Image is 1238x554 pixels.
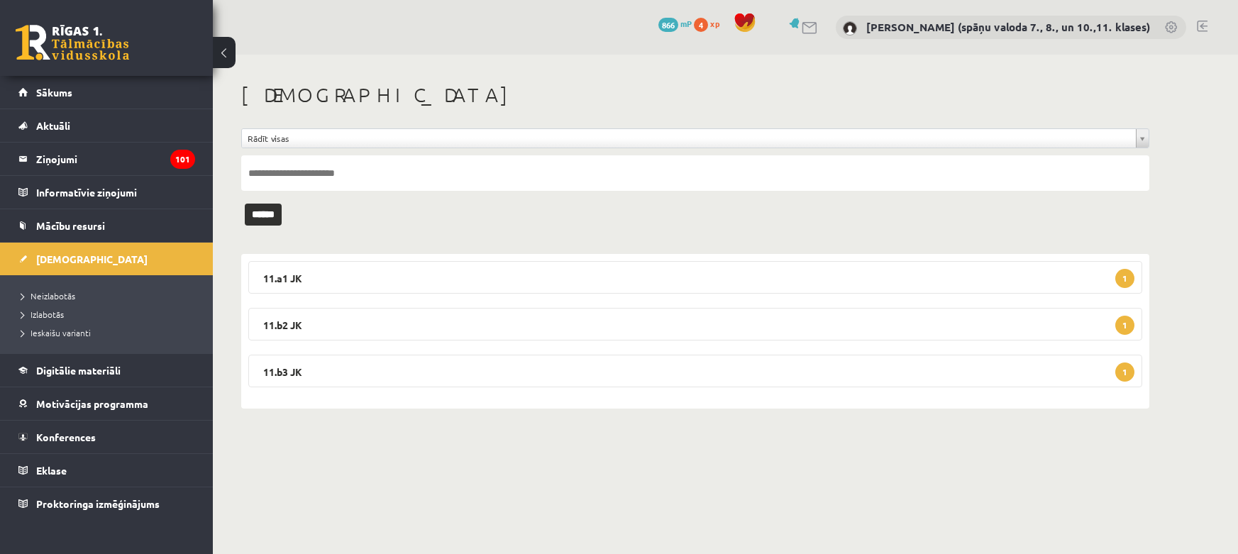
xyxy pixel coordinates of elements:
[248,261,1142,294] legend: 11.a1 JK
[680,18,692,29] span: mP
[36,176,195,209] legend: Informatīvie ziņojumi
[21,309,64,320] span: Izlabotās
[694,18,708,32] span: 4
[18,243,195,275] a: [DEMOGRAPHIC_DATA]
[21,327,91,338] span: Ieskaišu varianti
[36,364,121,377] span: Digitālie materiāli
[1115,269,1134,288] span: 1
[18,454,195,487] a: Eklase
[16,25,129,60] a: Rīgas 1. Tālmācības vidusskola
[18,487,195,520] a: Proktoringa izmēģinājums
[18,143,195,175] a: Ziņojumi101
[21,326,199,339] a: Ieskaišu varianti
[36,431,96,443] span: Konferences
[694,18,726,29] a: 4 xp
[866,20,1150,34] a: [PERSON_NAME] (spāņu valoda 7., 8., un 10.,11. klases)
[1115,362,1134,382] span: 1
[18,109,195,142] a: Aktuāli
[36,219,105,232] span: Mācību resursi
[21,290,75,301] span: Neizlabotās
[21,289,199,302] a: Neizlabotās
[1115,316,1134,335] span: 1
[36,143,195,175] legend: Ziņojumi
[36,464,67,477] span: Eklase
[18,387,195,420] a: Motivācijas programma
[843,21,857,35] img: Signe Sirmā (spāņu valoda 7., 8., un 10.,11. klases)
[242,129,1149,148] a: Rādīt visas
[18,76,195,109] a: Sākums
[36,397,148,410] span: Motivācijas programma
[18,209,195,242] a: Mācību resursi
[248,129,1130,148] span: Rādīt visas
[18,354,195,387] a: Digitālie materiāli
[36,253,148,265] span: [DEMOGRAPHIC_DATA]
[658,18,678,32] span: 866
[18,421,195,453] a: Konferences
[710,18,719,29] span: xp
[36,497,160,510] span: Proktoringa izmēģinājums
[248,308,1142,340] legend: 11.b2 JK
[658,18,692,29] a: 866 mP
[36,119,70,132] span: Aktuāli
[170,150,195,169] i: 101
[18,176,195,209] a: Informatīvie ziņojumi
[241,83,1149,107] h1: [DEMOGRAPHIC_DATA]
[36,86,72,99] span: Sākums
[21,308,199,321] a: Izlabotās
[248,355,1142,387] legend: 11.b3 JK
